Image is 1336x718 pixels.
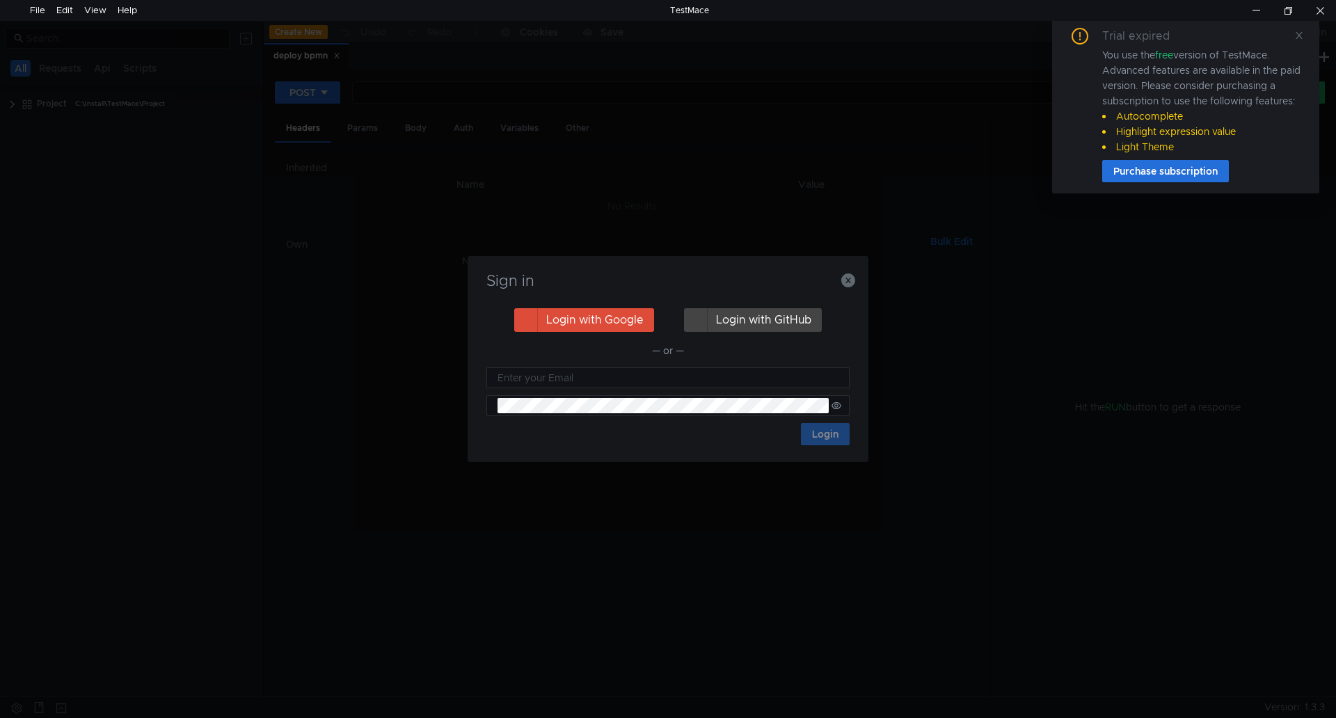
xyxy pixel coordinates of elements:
div: — or — [486,342,850,359]
button: Purchase subscription [1102,160,1229,182]
span: free [1155,49,1173,61]
div: Trial expired [1102,28,1186,45]
button: Login with Google [514,308,654,332]
li: Autocomplete [1102,109,1303,124]
div: You use the version of TestMace. Advanced features are available in the paid version. Please cons... [1102,47,1303,154]
h3: Sign in [484,273,852,289]
li: Highlight expression value [1102,124,1303,139]
input: Enter your Email [498,370,841,385]
button: Login with GitHub [684,308,822,332]
li: Light Theme [1102,139,1303,154]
